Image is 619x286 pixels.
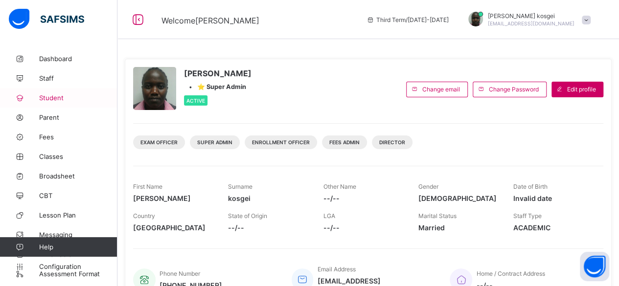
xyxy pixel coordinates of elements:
span: Configuration [39,263,117,270]
span: Broadsheet [39,172,117,180]
span: Exam Officer [140,139,178,145]
img: safsims [9,9,84,29]
span: Invalid date [513,194,594,202]
span: First Name [133,183,162,190]
button: Open asap [580,252,609,281]
span: [EMAIL_ADDRESS][DOMAIN_NAME] [488,21,574,26]
span: DIRECTOR [379,139,405,145]
span: Staff [39,74,117,82]
span: LGA [323,212,335,220]
div: • [184,83,252,90]
span: [DEMOGRAPHIC_DATA] [418,194,499,202]
span: Staff Type [513,212,542,220]
span: --/-- [323,223,403,232]
span: [PERSON_NAME] kosgei [488,12,574,20]
span: Change email [422,86,460,93]
span: Other Name [323,183,356,190]
span: Messaging [39,231,117,239]
span: Marital Status [418,212,457,220]
span: Surname [228,183,252,190]
span: Country [133,212,155,220]
span: Help [39,243,117,251]
span: CBT [39,192,117,199]
span: --/-- [323,194,403,202]
span: Lesson Plan [39,211,117,219]
span: Active [186,98,205,104]
div: antoinettekosgei [459,12,596,28]
span: Student [39,94,117,102]
span: State of Origin [228,212,267,220]
span: Parent [39,113,117,121]
span: ⭐ Super Admin [197,83,246,90]
span: Edit profile [567,86,596,93]
span: [GEOGRAPHIC_DATA] [133,223,213,232]
span: Fees [39,133,117,141]
span: [PERSON_NAME] [133,194,213,202]
span: [PERSON_NAME] [184,68,252,78]
span: Email Address [317,265,355,273]
span: Date of Birth [513,183,548,190]
span: Gender [418,183,438,190]
span: ACADEMIC [513,223,594,232]
span: Change Password [489,86,539,93]
span: Super Admin [197,139,232,145]
span: Dashboard [39,55,117,63]
span: Enrollment Officer [252,139,310,145]
span: --/-- [228,223,308,232]
span: Classes [39,153,117,160]
span: kosgei [228,194,308,202]
span: Married [418,223,499,232]
span: Home / Contract Address [476,270,545,277]
span: Fees Admin [329,139,360,145]
span: session/term information [367,16,449,23]
span: Welcome [PERSON_NAME] [161,16,259,25]
span: Phone Number [160,270,200,277]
